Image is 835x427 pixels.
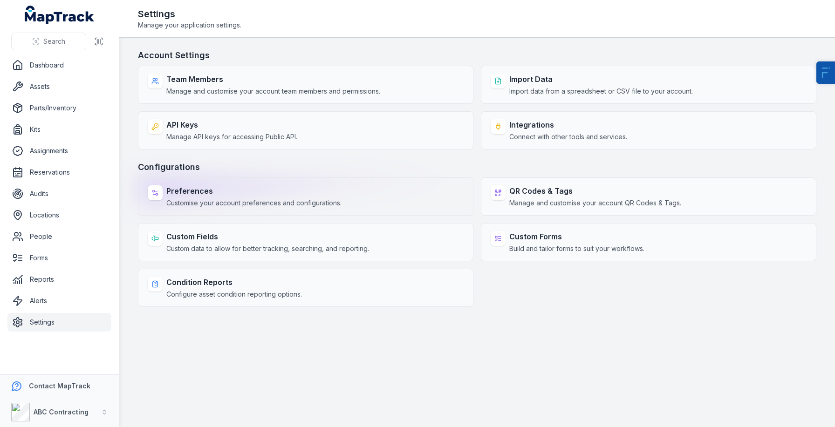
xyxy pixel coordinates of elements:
span: Manage API keys for accessing Public API. [166,132,297,142]
span: Configure asset condition reporting options. [166,290,302,299]
span: Connect with other tools and services. [509,132,627,142]
h2: Settings [138,7,241,20]
a: Custom FormsBuild and tailor forms to suit your workflows. [481,223,816,261]
h3: Account Settings [138,49,816,62]
strong: Team Members [166,74,380,85]
a: People [7,227,111,246]
a: Forms [7,249,111,267]
a: QR Codes & TagsManage and customise your account QR Codes & Tags. [481,177,816,216]
a: Custom FieldsCustom data to allow for better tracking, searching, and reporting. [138,223,473,261]
a: API KeysManage API keys for accessing Public API. [138,111,473,149]
span: Manage your application settings. [138,20,241,30]
strong: Import Data [509,74,693,85]
a: Assets [7,77,111,96]
strong: Contact MapTrack [29,382,90,390]
a: Team MembersManage and customise your account team members and permissions. [138,66,473,104]
span: Customise your account preferences and configurations. [166,198,342,208]
strong: Preferences [166,185,342,197]
strong: Custom Forms [509,231,644,242]
strong: ABC Contracting [34,408,89,416]
span: Manage and customise your account team members and permissions. [166,87,380,96]
a: Settings [7,313,111,332]
span: Custom data to allow for better tracking, searching, and reporting. [166,244,369,253]
a: Locations [7,206,111,224]
span: Manage and customise your account QR Codes & Tags. [509,198,681,208]
a: Import DataImport data from a spreadsheet or CSV file to your account. [481,66,816,104]
a: Audits [7,184,111,203]
a: PreferencesCustomise your account preferences and configurations. [138,177,473,216]
a: IntegrationsConnect with other tools and services. [481,111,816,149]
span: Import data from a spreadsheet or CSV file to your account. [509,87,693,96]
a: Alerts [7,291,111,310]
button: Search [11,33,86,50]
a: Parts/Inventory [7,99,111,117]
strong: Custom Fields [166,231,369,242]
a: Dashboard [7,56,111,75]
strong: Condition Reports [166,277,302,288]
a: MapTrack [25,6,95,24]
a: Condition ReportsConfigure asset condition reporting options. [138,269,473,307]
a: Assignments [7,142,111,160]
strong: Integrations [509,119,627,130]
span: Build and tailor forms to suit your workflows. [509,244,644,253]
a: Reservations [7,163,111,182]
a: Reports [7,270,111,289]
h3: Configurations [138,161,816,174]
strong: QR Codes & Tags [509,185,681,197]
span: Search [43,37,65,46]
a: Kits [7,120,111,139]
strong: API Keys [166,119,297,130]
